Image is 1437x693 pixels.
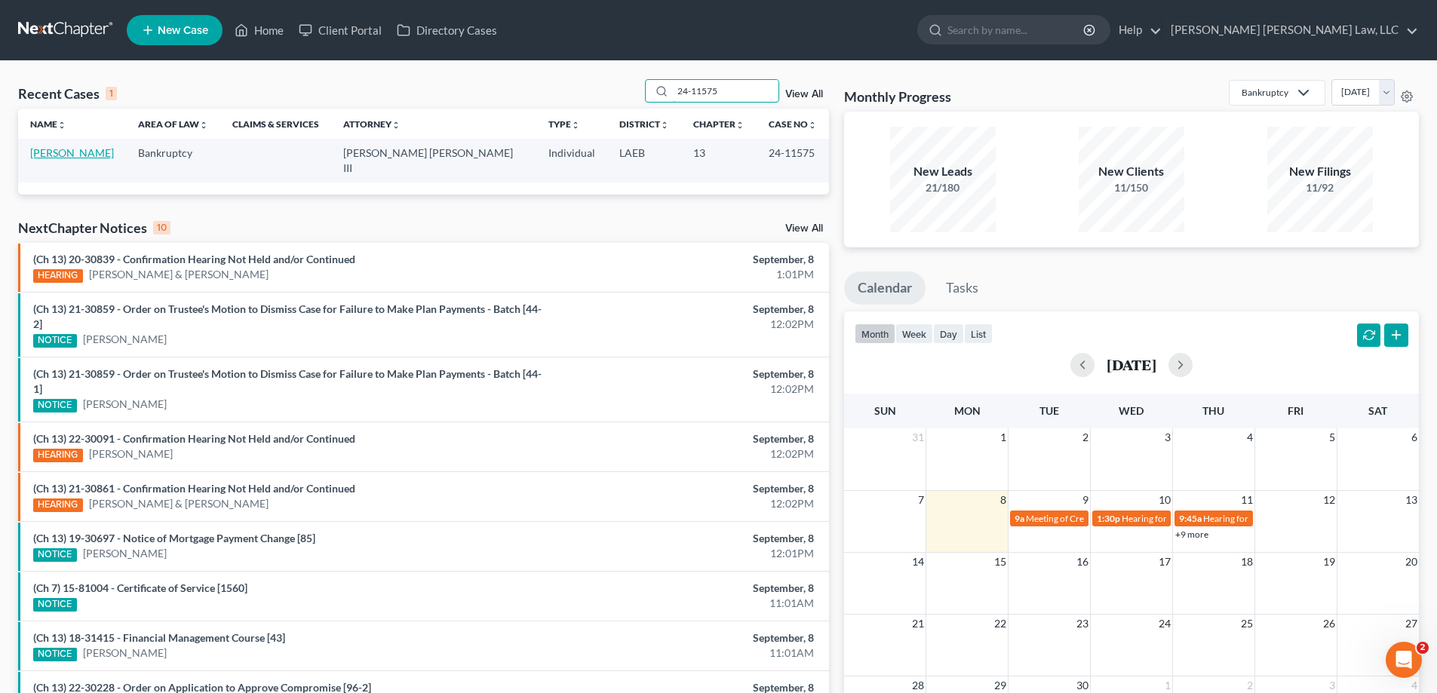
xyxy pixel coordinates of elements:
i: unfold_more [391,121,401,130]
span: 14 [910,553,926,571]
div: September, 8 [563,366,814,382]
div: 12:02PM [563,382,814,397]
span: 4 [1245,428,1254,446]
a: Typeunfold_more [548,118,580,130]
h2: [DATE] [1107,357,1156,373]
a: Tasks [932,271,992,305]
span: 24 [1157,615,1172,633]
a: (Ch 13) 21-30861 - Confirmation Hearing Not Held and/or Continued [33,482,355,495]
h3: Monthly Progress [844,87,951,106]
div: New Filings [1267,163,1373,180]
a: (Ch 13) 20-30839 - Confirmation Hearing Not Held and/or Continued [33,253,355,265]
span: 9 [1081,491,1090,509]
span: 11 [1239,491,1254,509]
a: Area of Lawunfold_more [138,118,208,130]
div: September, 8 [563,581,814,596]
a: [PERSON_NAME] [30,146,114,159]
span: 12 [1322,491,1337,509]
span: 21 [910,615,926,633]
span: Tue [1039,404,1059,417]
a: Home [227,17,291,44]
a: [PERSON_NAME] & [PERSON_NAME] [89,496,269,511]
div: Bankruptcy [1242,86,1288,99]
div: 10 [153,221,170,235]
span: 2 [1417,642,1429,654]
div: NOTICE [33,598,77,612]
div: September, 8 [563,302,814,317]
span: 1 [999,428,1008,446]
div: 11/92 [1267,180,1373,195]
span: 8 [999,491,1008,509]
a: (Ch 13) 21-30859 - Order on Trustee's Motion to Dismiss Case for Failure to Make Plan Payments - ... [33,302,542,330]
a: (Ch 7) 15-81004 - Certificate of Service [1560] [33,581,247,594]
span: 27 [1404,615,1419,633]
a: Case Nounfold_more [769,118,817,130]
span: 9a [1015,513,1024,524]
span: 10 [1157,491,1172,509]
a: View All [785,223,823,234]
a: Directory Cases [389,17,505,44]
span: 17 [1157,553,1172,571]
a: Calendar [844,271,926,305]
span: Meeting of Creditors for [PERSON_NAME] [1026,513,1193,524]
span: 31 [910,428,926,446]
div: 1:01PM [563,267,814,282]
i: unfold_more [808,121,817,130]
button: week [895,324,933,344]
div: HEARING [33,498,83,512]
i: unfold_more [735,121,745,130]
a: (Ch 13) 19-30697 - Notice of Mortgage Payment Change [85] [33,532,315,544]
td: Bankruptcy [126,139,220,182]
a: [PERSON_NAME] [89,446,173,461]
td: [PERSON_NAME] [PERSON_NAME] III [331,139,536,182]
div: NOTICE [33,548,77,562]
div: NOTICE [33,648,77,661]
button: month [855,324,895,344]
span: 20 [1404,553,1419,571]
a: Client Portal [291,17,389,44]
div: September, 8 [563,630,814,645]
div: 12:02PM [563,446,814,461]
button: list [964,324,993,344]
a: [PERSON_NAME] [83,397,167,412]
a: +9 more [1175,529,1208,540]
div: HEARING [33,269,83,283]
a: Nameunfold_more [30,118,66,130]
span: 19 [1322,553,1337,571]
span: Thu [1202,404,1224,417]
span: Hearing for [PERSON_NAME] & [PERSON_NAME] [1203,513,1401,524]
span: 1:30p [1097,513,1120,524]
div: September, 8 [563,531,814,546]
div: NOTICE [33,399,77,412]
a: (Ch 13) 22-30091 - Confirmation Hearing Not Held and/or Continued [33,432,355,445]
div: September, 8 [563,252,814,267]
span: Mon [954,404,981,417]
a: [PERSON_NAME] [83,645,167,661]
span: 26 [1322,615,1337,633]
iframe: Intercom live chat [1386,642,1422,678]
span: 23 [1075,615,1090,633]
a: [PERSON_NAME] [83,546,167,561]
div: 12:01PM [563,546,814,561]
a: (Ch 13) 21-30859 - Order on Trustee's Motion to Dismiss Case for Failure to Make Plan Payments - ... [33,367,542,395]
span: Fri [1288,404,1303,417]
div: 11:01AM [563,645,814,661]
th: Claims & Services [220,109,331,139]
div: NOTICE [33,334,77,348]
div: 11/150 [1079,180,1184,195]
span: Hearing for [PERSON_NAME] [1122,513,1239,524]
div: 12:02PM [563,496,814,511]
div: September, 8 [563,481,814,496]
i: unfold_more [57,121,66,130]
span: 5 [1328,428,1337,446]
span: 3 [1163,428,1172,446]
a: Chapterunfold_more [693,118,745,130]
td: Individual [536,139,607,182]
a: View All [785,89,823,100]
div: NextChapter Notices [18,219,170,237]
td: LAEB [607,139,681,182]
div: Recent Cases [18,84,117,103]
i: unfold_more [199,121,208,130]
a: Districtunfold_more [619,118,669,130]
div: New Clients [1079,163,1184,180]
